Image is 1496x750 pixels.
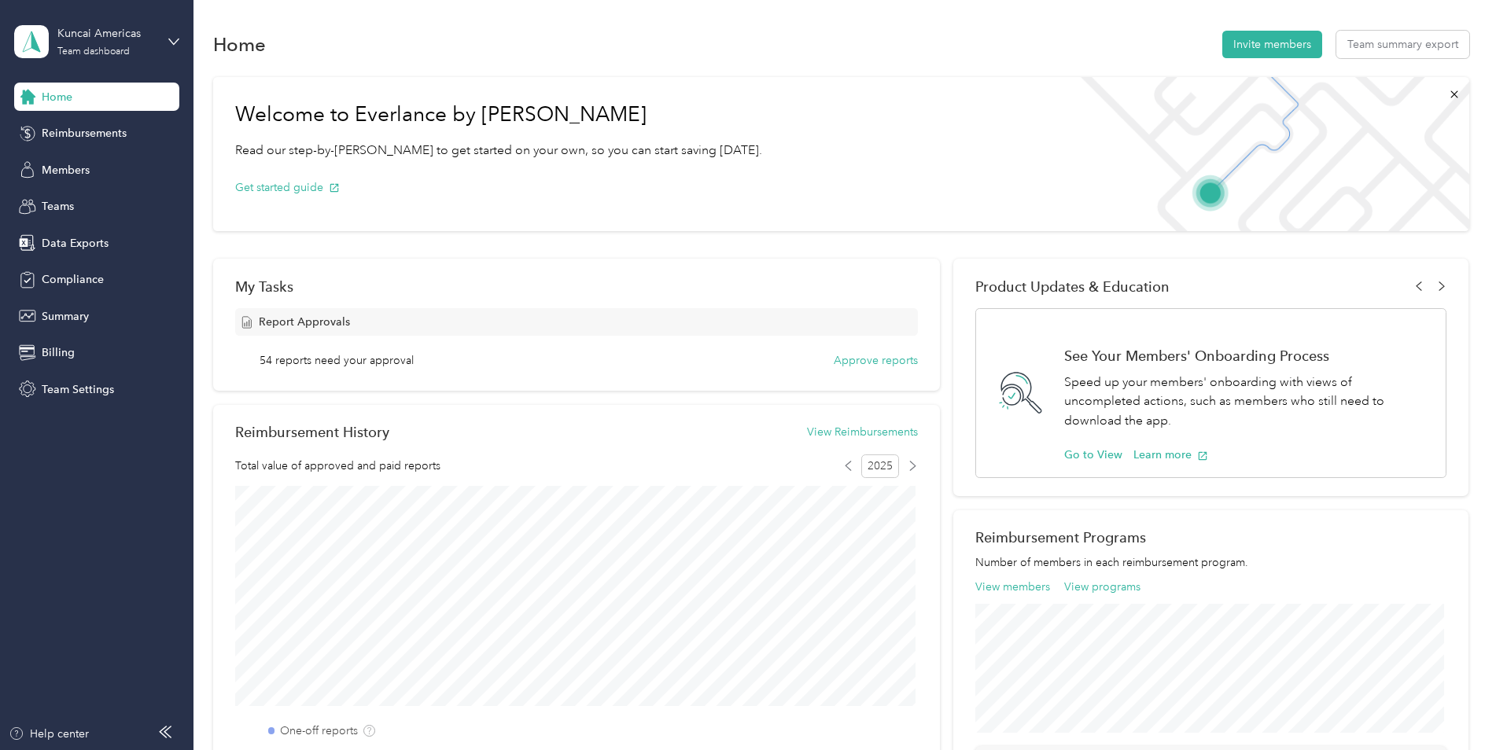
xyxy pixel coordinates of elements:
[280,722,358,739] label: One-off reports
[42,271,104,288] span: Compliance
[42,344,75,361] span: Billing
[235,179,340,196] button: Get started guide
[213,36,266,53] h1: Home
[1064,347,1429,364] h1: See Your Members' Onboarding Process
[42,125,127,142] span: Reimbursements
[42,89,72,105] span: Home
[57,47,130,57] div: Team dashboard
[235,102,762,127] h1: Welcome to Everlance by [PERSON_NAME]
[975,278,1170,295] span: Product Updates & Education
[42,381,114,398] span: Team Settings
[235,424,389,440] h2: Reimbursement History
[975,554,1446,571] p: Number of members in each reimbursement program.
[1065,77,1468,231] img: Welcome to everlance
[807,424,918,440] button: View Reimbursements
[260,352,414,369] span: 54 reports need your approval
[975,529,1446,546] h2: Reimbursement Programs
[1064,447,1122,463] button: Go to View
[1133,447,1208,463] button: Learn more
[834,352,918,369] button: Approve reports
[42,162,90,178] span: Members
[1336,31,1469,58] button: Team summary export
[1064,373,1429,431] p: Speed up your members' onboarding with views of uncompleted actions, such as members who still ne...
[1064,579,1140,595] button: View programs
[1222,31,1322,58] button: Invite members
[42,308,89,325] span: Summary
[259,314,350,330] span: Report Approvals
[57,25,156,42] div: Kuncai Americas
[235,458,440,474] span: Total value of approved and paid reports
[861,454,899,478] span: 2025
[42,235,109,252] span: Data Exports
[42,198,74,215] span: Teams
[235,141,762,160] p: Read our step-by-[PERSON_NAME] to get started on your own, so you can start saving [DATE].
[9,726,89,742] button: Help center
[235,278,918,295] div: My Tasks
[975,579,1050,595] button: View members
[1408,662,1496,750] iframe: Everlance-gr Chat Button Frame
